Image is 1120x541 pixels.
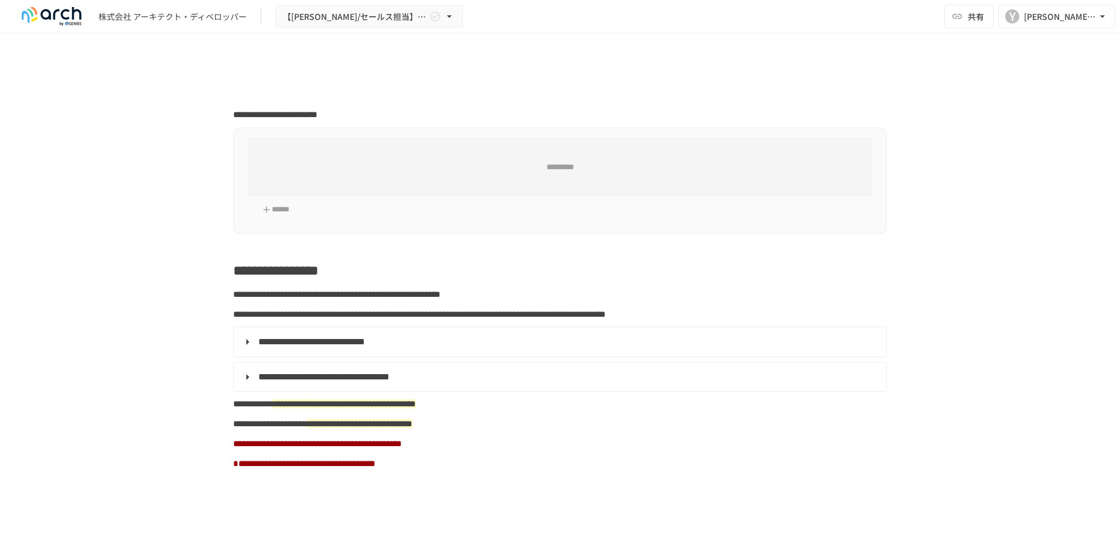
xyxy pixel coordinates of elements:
button: 共有 [944,5,993,28]
div: [PERSON_NAME][EMAIL_ADDRESS][DOMAIN_NAME] [1024,9,1097,24]
button: 【[PERSON_NAME]/セールス担当】株式会社 アーキテクト・ディベロッパー様_初期設定サポート [275,5,463,28]
span: 【[PERSON_NAME]/セールス担当】株式会社 アーキテクト・ディベロッパー様_初期設定サポート [283,9,427,24]
img: logo-default@2x-9cf2c760.svg [14,7,89,26]
span: 共有 [968,10,984,23]
div: 株式会社 アーキテクト・ディベロッパー [98,11,247,23]
div: Y [1005,9,1019,23]
button: Y[PERSON_NAME][EMAIL_ADDRESS][DOMAIN_NAME] [998,5,1115,28]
